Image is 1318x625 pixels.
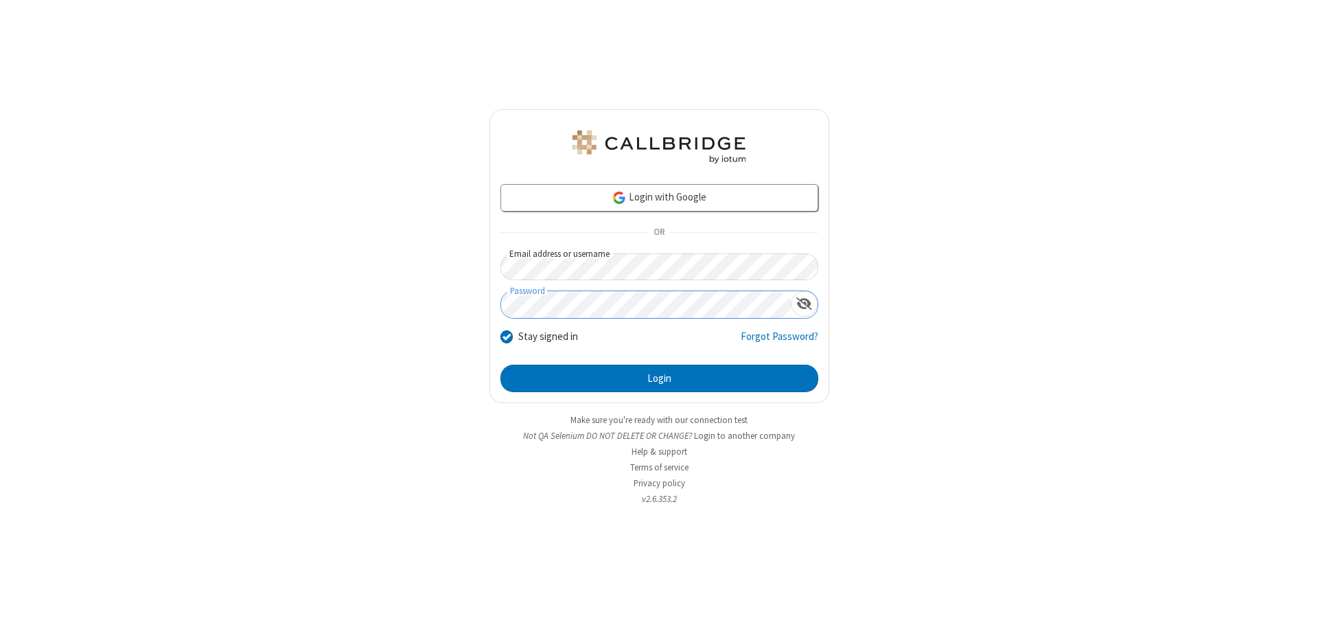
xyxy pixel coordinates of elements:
li: Not QA Selenium DO NOT DELETE OR CHANGE? [489,429,829,442]
input: Password [501,291,791,318]
a: Terms of service [630,462,689,473]
button: Login to another company [694,429,795,442]
label: Stay signed in [518,329,578,345]
span: OR [648,223,670,242]
a: Forgot Password? [741,329,818,355]
a: Privacy policy [634,477,685,489]
li: v2.6.353.2 [489,492,829,505]
a: Help & support [632,446,687,457]
img: google-icon.png [612,190,627,205]
div: Show password [791,291,818,317]
input: Email address or username [500,253,818,280]
img: QA Selenium DO NOT DELETE OR CHANGE [570,130,748,163]
a: Make sure you're ready with our connection test [570,414,748,426]
button: Login [500,365,818,392]
a: Login with Google [500,184,818,212]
